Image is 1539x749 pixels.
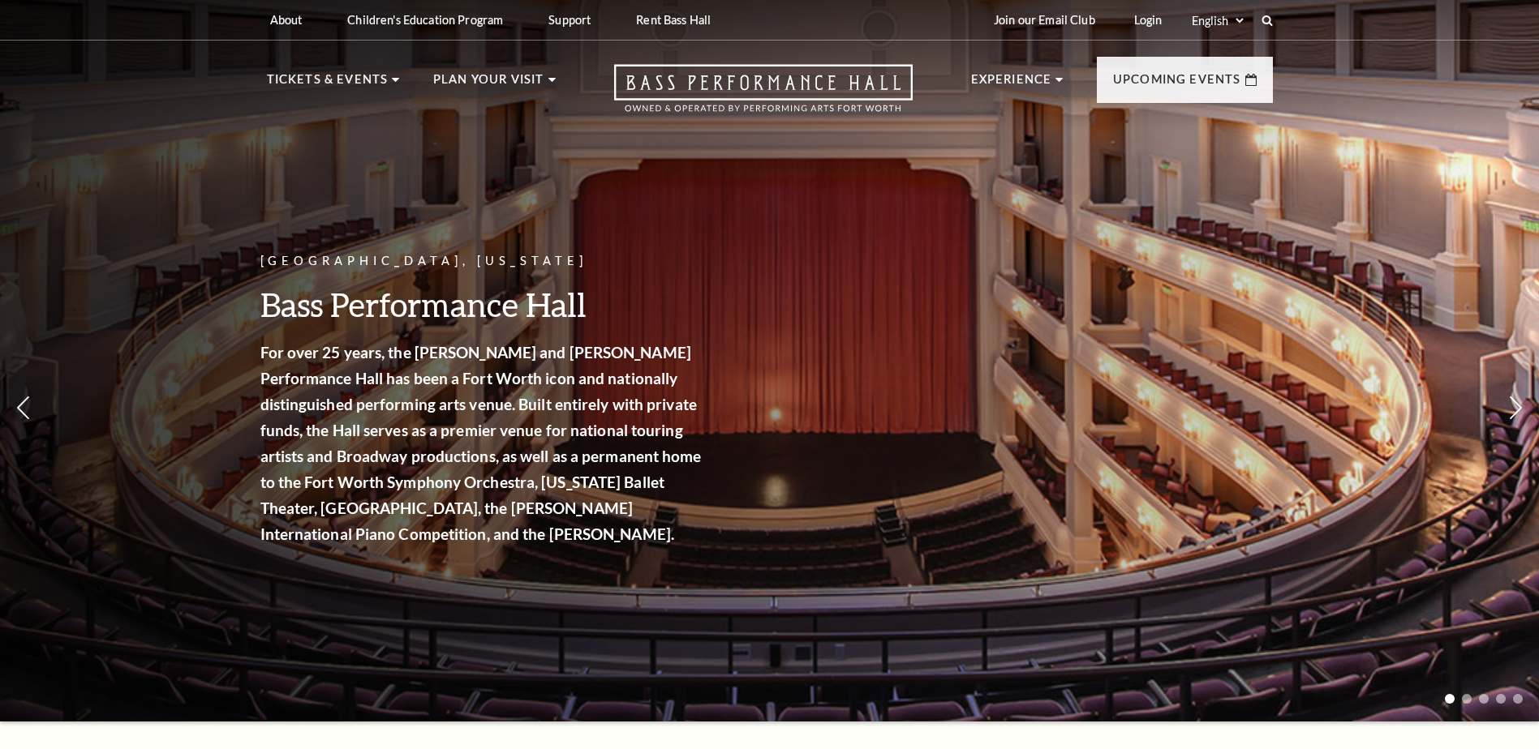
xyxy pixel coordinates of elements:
[267,70,389,99] p: Tickets & Events
[1113,70,1241,99] p: Upcoming Events
[270,13,303,27] p: About
[971,70,1052,99] p: Experience
[347,13,503,27] p: Children's Education Program
[636,13,711,27] p: Rent Bass Hall
[260,284,707,325] h3: Bass Performance Hall
[260,251,707,272] p: [GEOGRAPHIC_DATA], [US_STATE]
[433,70,544,99] p: Plan Your Visit
[260,343,702,543] strong: For over 25 years, the [PERSON_NAME] and [PERSON_NAME] Performance Hall has been a Fort Worth ico...
[1189,13,1246,28] select: Select:
[548,13,591,27] p: Support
